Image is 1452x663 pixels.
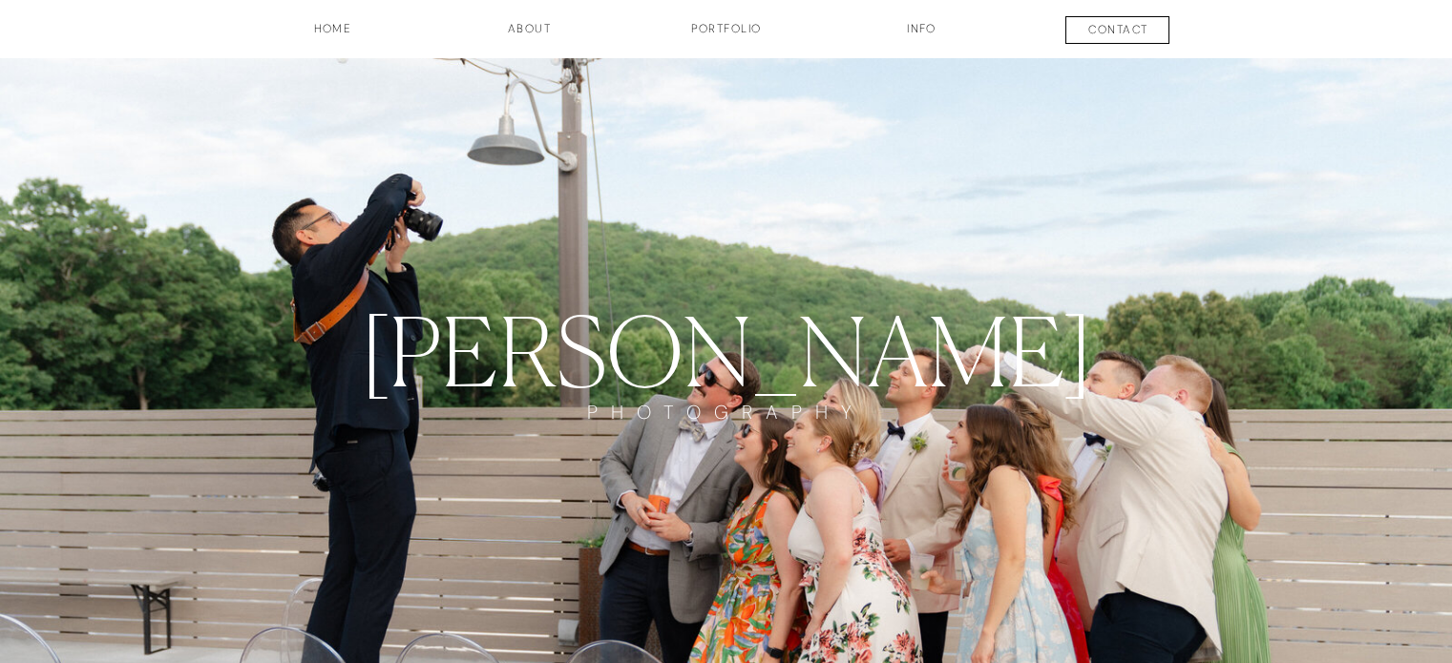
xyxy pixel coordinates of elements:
a: PHOTOGRAPHY [564,401,889,459]
a: Portfolio [656,20,797,52]
a: [PERSON_NAME] [319,295,1135,401]
a: about [482,20,578,52]
a: contact [1048,21,1189,44]
a: HOME [263,20,404,52]
a: INFO [874,20,970,52]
